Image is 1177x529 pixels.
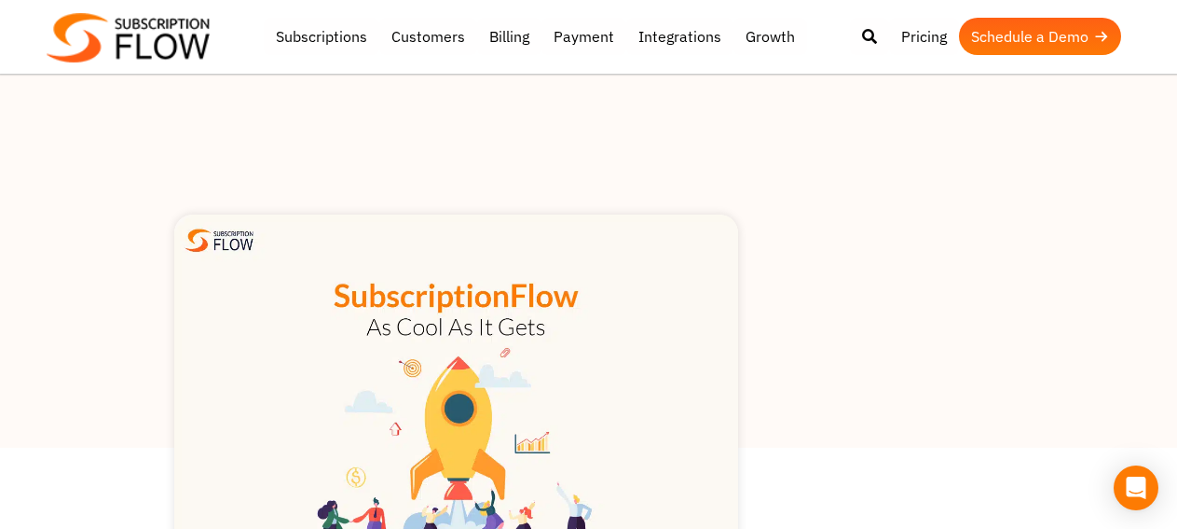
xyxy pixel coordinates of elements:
[1114,466,1158,510] div: Open Intercom Messenger
[477,18,541,55] a: Billing
[733,18,807,55] a: Growth
[959,18,1121,55] a: Schedule a Demo
[264,18,379,55] a: Subscriptions
[541,18,626,55] a: Payment
[47,13,210,63] img: Subscriptionflow
[626,18,733,55] a: Integrations
[889,18,959,55] a: Pricing
[379,18,477,55] a: Customers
